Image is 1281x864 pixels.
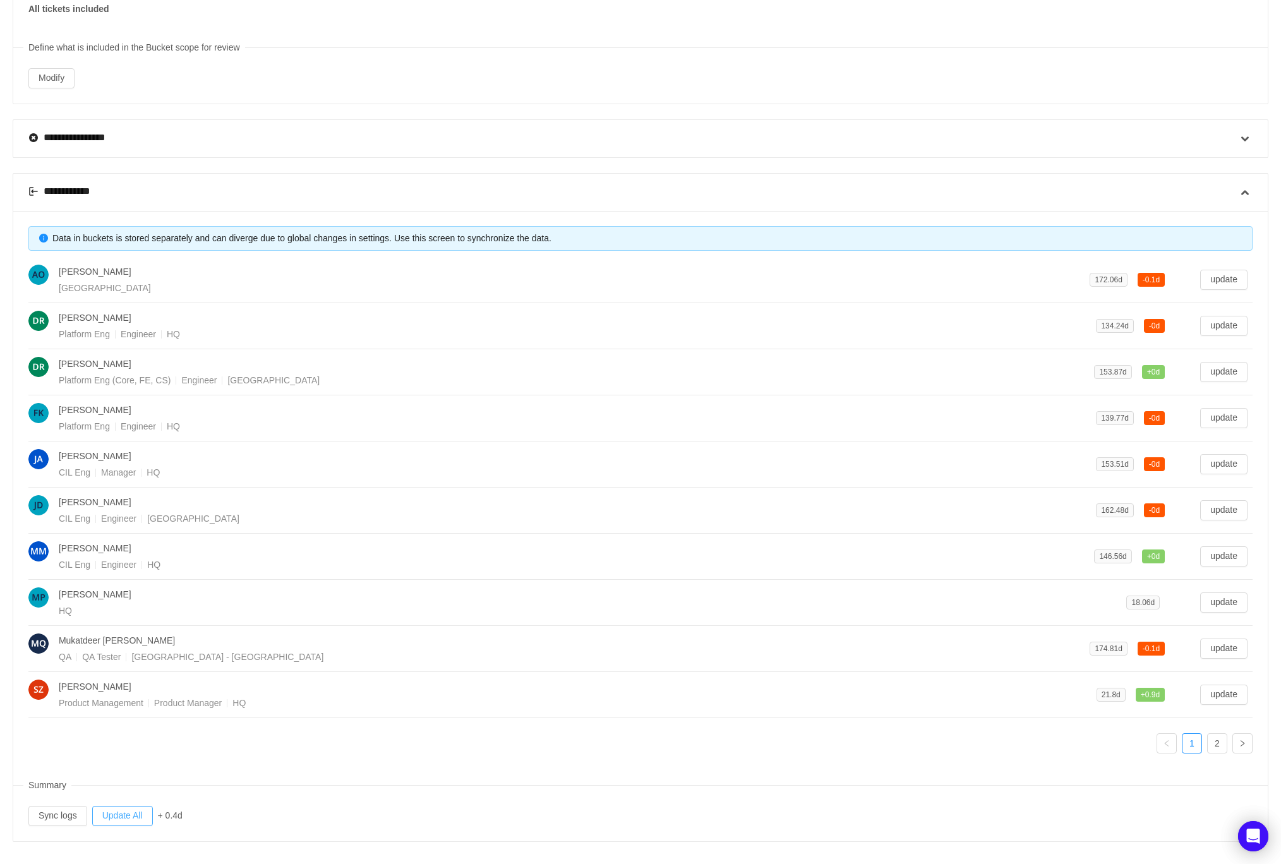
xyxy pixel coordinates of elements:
li: 1 [1182,733,1202,753]
button: update [1200,362,1248,382]
img: FK-4.png [28,403,49,423]
span: - [1149,506,1152,515]
span: [PERSON_NAME] [59,313,131,323]
span: Engineer [101,560,147,570]
img: 710bcae46d192a91e08eec8ce8a15e14 [28,311,49,331]
span: [PERSON_NAME] [59,451,131,461]
span: [PERSON_NAME] [59,359,131,369]
img: JD-4.png [28,495,49,515]
span: 0d [1142,365,1165,379]
span: Summary [23,774,71,797]
button: update [1200,546,1248,567]
span: 0.9d [1136,688,1165,702]
span: HQ [147,467,160,477]
button: update [1200,685,1248,705]
span: - [1149,414,1152,423]
span: HQ [232,698,246,708]
span: CIL Eng [59,560,101,570]
span: [PERSON_NAME] [59,267,131,277]
button: update [1200,316,1248,336]
span: Product Management [59,698,154,708]
img: JA-3.png [28,449,49,469]
span: CIL Eng [59,513,101,524]
button: Sync logs [28,806,87,826]
button: update [1200,454,1248,474]
span: 134.24d [1101,321,1128,330]
span: + [1147,552,1152,561]
span: QA [59,652,82,662]
img: 83462b2a893426460e2e8534ec77df3b [28,680,49,700]
span: 174.81d [1095,644,1122,653]
span: Data in buckets is stored separately and can diverge due to global changes in settings. Use this ... [52,233,551,243]
div: Open Intercom Messenger [1238,821,1268,851]
span: 153.51d [1101,460,1128,469]
i: icon: left [1163,740,1170,747]
button: Update All [92,806,153,826]
img: 5673e701d8a9f0f58921f5e43cb8bd2d [28,633,49,654]
span: 153.87d [1099,368,1126,376]
button: update [1200,408,1248,428]
span: Manager [101,467,147,477]
span: Engineer [121,329,167,339]
span: [PERSON_NAME] [59,589,131,599]
span: 0d [1144,503,1165,517]
span: Engineer [101,513,147,524]
span: 162.48d [1101,506,1128,515]
span: [GEOGRAPHIC_DATA] [59,283,151,293]
span: Mukatdeer [PERSON_NAME] [59,635,175,645]
span: Product Manager [154,698,232,708]
span: Platform Eng [59,329,121,339]
i: icon: info-circle [39,234,48,243]
span: [GEOGRAPHIC_DATA] [147,513,239,524]
span: + [1147,368,1152,376]
img: b33318c8c4467dc1b781e9481edb866c [28,265,49,285]
span: [GEOGRAPHIC_DATA] - [GEOGRAPHIC_DATA] [131,652,323,662]
li: Next Page [1232,733,1253,753]
span: HQ [59,606,72,616]
span: 0d [1144,411,1165,425]
span: [PERSON_NAME] [59,405,131,415]
span: 0.1d [1138,642,1165,656]
span: 0d [1144,319,1165,333]
button: Modify [28,68,75,88]
i: icon: right [1239,740,1246,747]
button: update [1200,270,1248,290]
span: Engineer [181,375,227,385]
div: + 0.4d [158,809,183,822]
span: 0d [1142,549,1165,563]
span: 172.06d [1095,275,1122,284]
span: 0.1d [1138,273,1165,287]
span: HQ [167,421,180,431]
button: update [1200,592,1248,613]
a: 2 [1208,734,1227,753]
span: HQ [147,560,160,570]
span: 18.06d [1131,598,1155,607]
span: [PERSON_NAME] [59,543,131,553]
span: 21.8d [1102,690,1121,699]
span: - [1143,644,1145,653]
span: Engineer [121,421,167,431]
span: Platform Eng [59,421,121,431]
span: [GEOGRAPHIC_DATA] [227,375,320,385]
span: CIL Eng [59,467,101,477]
span: - [1149,321,1152,330]
img: 99f01650370e5eca1e9dcea6d6faad8f [28,541,49,561]
img: 5eb32c803304e46925808fdeee4ce32e [28,587,49,608]
img: DR-5.png [28,357,49,377]
li: Previous Page [1157,733,1177,753]
span: QA Tester [82,652,131,662]
a: 1 [1182,734,1201,753]
span: [PERSON_NAME] [59,681,131,692]
span: 139.77d [1101,414,1128,423]
span: + [1141,690,1145,699]
span: - [1149,460,1152,469]
b: All tickets included [28,4,109,14]
li: 2 [1207,733,1227,753]
span: - [1143,275,1145,284]
span: 0d [1144,457,1165,471]
span: [PERSON_NAME] [59,497,131,507]
button: update [1200,500,1248,520]
span: Define what is included in the Bucket scope for review [23,36,245,59]
span: HQ [167,329,180,339]
button: update [1200,639,1248,659]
